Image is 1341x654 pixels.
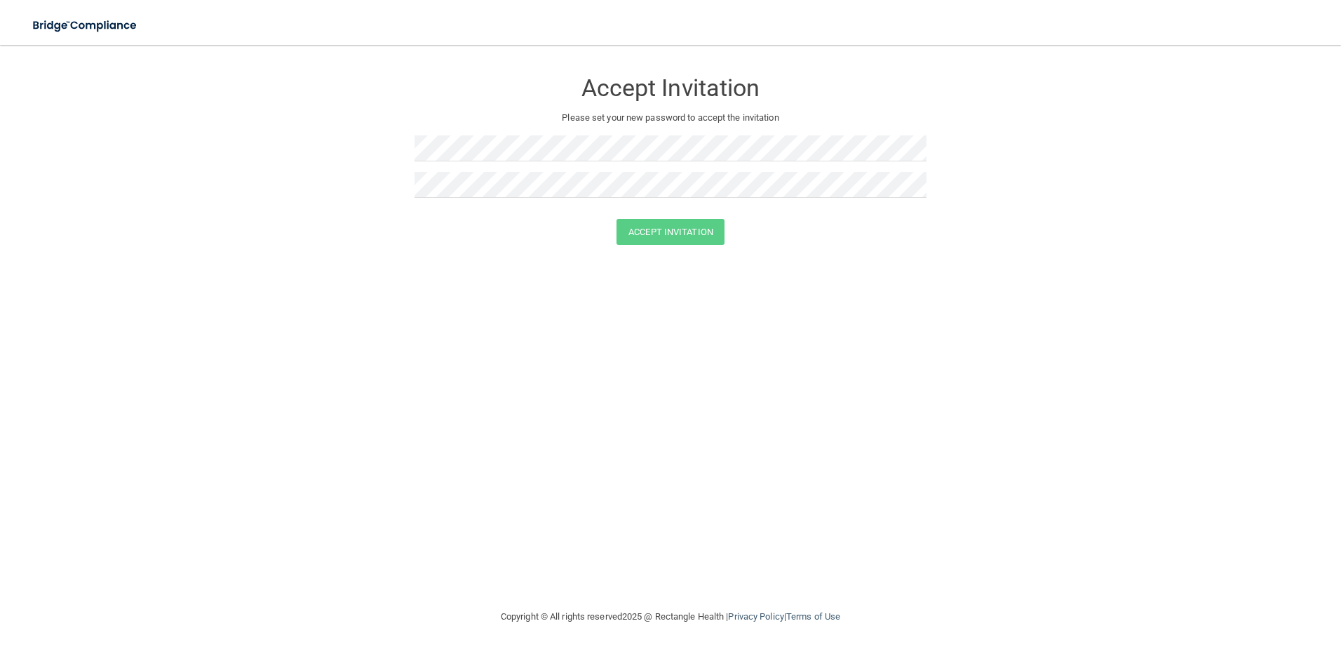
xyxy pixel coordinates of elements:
iframe: Drift Widget Chat Controller [1098,554,1324,610]
h3: Accept Invitation [415,75,926,101]
div: Copyright © All rights reserved 2025 @ Rectangle Health | | [415,594,926,639]
a: Privacy Policy [728,611,783,622]
button: Accept Invitation [616,219,725,245]
img: bridge_compliance_login_screen.278c3ca4.svg [21,11,150,40]
p: Please set your new password to accept the invitation [425,109,916,126]
a: Terms of Use [786,611,840,622]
